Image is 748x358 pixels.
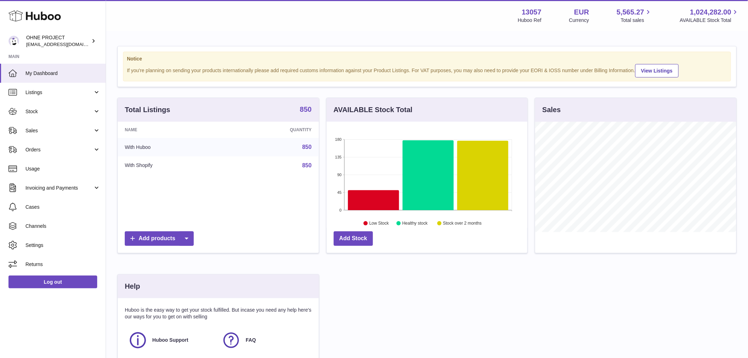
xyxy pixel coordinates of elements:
text: 180 [335,137,341,142]
span: [EMAIL_ADDRESS][DOMAIN_NAME] [26,41,104,47]
a: 1,024,282.00 AVAILABLE Stock Total [680,7,740,24]
span: Total sales [621,17,652,24]
text: 0 [339,208,341,212]
a: 850 [302,162,312,168]
span: Stock [25,108,93,115]
strong: 13057 [522,7,542,17]
text: Healthy stock [402,221,428,226]
strong: EUR [574,7,589,17]
span: 1,024,282.00 [690,7,731,17]
span: Sales [25,127,93,134]
p: Huboo is the easy way to get your stock fulfilled. But incase you need any help here's our ways f... [125,307,312,320]
h3: Help [125,282,140,291]
a: Huboo Support [128,331,215,350]
h3: Sales [542,105,561,115]
strong: Notice [127,56,727,62]
th: Quantity [226,122,319,138]
text: 135 [335,155,341,159]
text: Low Stock [369,221,389,226]
th: Name [118,122,226,138]
a: 850 [302,144,312,150]
img: internalAdmin-13057@internal.huboo.com [8,36,19,46]
div: OHNE PROJECT [26,34,90,48]
a: View Listings [635,64,679,77]
span: My Dashboard [25,70,100,77]
h3: Total Listings [125,105,170,115]
span: Huboo Support [152,337,188,343]
a: Add products [125,231,194,246]
span: Usage [25,166,100,172]
a: 850 [300,106,311,114]
span: Returns [25,261,100,268]
text: Stock over 2 months [443,221,481,226]
text: 90 [337,173,341,177]
span: Cases [25,204,100,210]
span: Settings [25,242,100,249]
h3: AVAILABLE Stock Total [334,105,413,115]
span: Orders [25,146,93,153]
td: With Huboo [118,138,226,156]
div: Currency [569,17,589,24]
div: If you're planning on sending your products internationally please add required customs informati... [127,63,727,77]
a: Log out [8,276,97,288]
span: Channels [25,223,100,230]
div: Huboo Ref [518,17,542,24]
span: 5,565.27 [617,7,644,17]
span: FAQ [246,337,256,343]
td: With Shopify [118,156,226,175]
a: FAQ [222,331,308,350]
a: Add Stock [334,231,373,246]
span: AVAILABLE Stock Total [680,17,740,24]
text: 45 [337,190,341,195]
a: 5,565.27 Total sales [617,7,653,24]
strong: 850 [300,106,311,113]
span: Invoicing and Payments [25,185,93,191]
span: Listings [25,89,93,96]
